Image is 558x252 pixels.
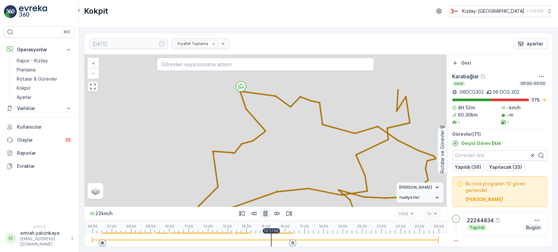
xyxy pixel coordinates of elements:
button: Operasyonlar [4,43,75,56]
p: 07:00 [107,224,117,228]
p: 19:00 [338,224,347,228]
button: Yapılacak (35) [486,163,525,171]
p: 60.30km [458,112,478,118]
p: 08:00 [126,224,136,228]
p: 15:00 [261,224,270,228]
p: ⌘B [63,29,70,35]
img: logo [4,5,17,18]
div: Yardım Araç İkonu [480,74,485,79]
p: 13:00 [223,224,232,228]
p: Geçici Görev Ekle [461,140,501,147]
p: 23:00 [414,224,424,228]
p: [EMAIL_ADDRESS][DOMAIN_NAME] [20,236,67,247]
img: logo_light-DOdMpM7g.png [19,5,47,18]
a: Ayarlar [14,93,75,102]
p: 51 % [532,97,540,103]
a: Rapor - Kızılay [14,56,75,65]
a: Raporlar [4,147,75,160]
input: dd/mm/yyyy [90,39,168,49]
p: 06:00 [88,224,98,228]
p: 06:00-00:00 [520,81,546,86]
p: sevk [453,81,464,86]
p: ( +03:00 ) [527,8,544,14]
p: 22:00 [396,224,406,228]
p: 22244834 [467,216,494,224]
p: 18:00 [319,224,328,228]
span: Bu rota programın 10 görev gerisinde! [465,181,543,194]
a: Uzaklaştır [88,68,98,78]
p: 10:00 [165,224,174,228]
a: Layers [88,184,103,198]
p: Kullanıcılar [17,124,72,130]
p: 00:00 [434,224,444,228]
p: Evraklar [17,163,72,169]
p: [PERSON_NAME] [465,196,503,203]
p: Planlama [17,67,36,73]
input: Görevleri Ara [452,150,547,161]
p: emrah.yalcinkaya [20,230,67,236]
p: Rapor - Kızılay [17,57,48,64]
div: Yardım Araç İkonu [495,218,500,223]
button: Varlıklar [4,102,75,115]
p: Görevler ( 71 ) [452,131,547,137]
p: - [507,119,509,125]
p: 14:00 [242,224,251,228]
button: ayarlar [514,39,547,49]
button: Kızılay-[GEOGRAPHIC_DATA](+03:00) [448,5,553,17]
p: Ayarlar [17,94,31,101]
p: Kızılay-[GEOGRAPHIC_DATA] [462,8,524,14]
a: Yakınlaştır [88,58,98,68]
span: [PERSON_NAME] [399,185,432,190]
div: EE [6,233,16,244]
a: Olaylar25 [4,134,75,147]
p: 06DCG302 [458,89,484,95]
p: Olaylar [17,137,60,143]
a: Planlama [14,65,75,74]
p: Operasyonlar [17,46,61,53]
p: Raporlar [17,150,72,156]
p: Bugün [525,224,541,231]
p: -km/h [507,104,520,111]
summary: faaliyetler [397,193,443,203]
span: − [92,70,95,76]
button: EEemrah.yalcinkaya[EMAIL_ADDRESS][DOMAIN_NAME] [4,230,75,247]
p: - [455,216,457,221]
p: 06 DCG 302 [493,89,519,95]
input: Görevleri veya konumu arayın [157,58,374,71]
a: Kokpit [14,84,75,93]
p: 21:00 [377,224,386,228]
span: + [92,60,95,66]
a: Geçici Görev Ekle [452,140,501,147]
p: 12:00 [203,224,213,228]
img: k%C4%B1z%C4%B1lay_jywRncg.png [448,8,460,15]
p: 09:00 [145,224,156,228]
p: 11:00 [184,224,193,228]
p: Rotalar ve Görevler [439,130,446,173]
p: Geri [461,60,471,66]
p: Rotalar & Görevler [17,76,57,82]
p: 17:00 [300,224,309,228]
a: Rotalar & Görevler [14,74,75,84]
p: Yapıldı (36) [455,164,481,170]
span: faaliyetler [399,195,420,200]
p: 20:00 [357,224,367,228]
p: Varlıklar [17,105,61,112]
p: Kokpit [84,6,108,16]
p: 22 km/h [95,210,112,217]
button: Yapıldı (36) [452,163,484,171]
p: 8H 52m [458,104,475,111]
p: Yapıldı [469,224,485,231]
p: - [458,119,460,125]
p: 16:00 [280,224,290,228]
p: -m [507,112,514,118]
button: Riskli Görevleri Seçin [465,196,503,203]
span: v 1.52.0 [4,225,75,228]
summary: [PERSON_NAME] [397,182,443,193]
p: 15:17:50 [264,229,279,233]
p: ayarlar [527,40,543,47]
a: Evraklar [4,160,75,173]
p: Kokpit [17,85,30,91]
p: Karabağlar [452,72,479,80]
p: Yapılacak (35) [489,164,522,170]
p: 25 [66,137,71,143]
